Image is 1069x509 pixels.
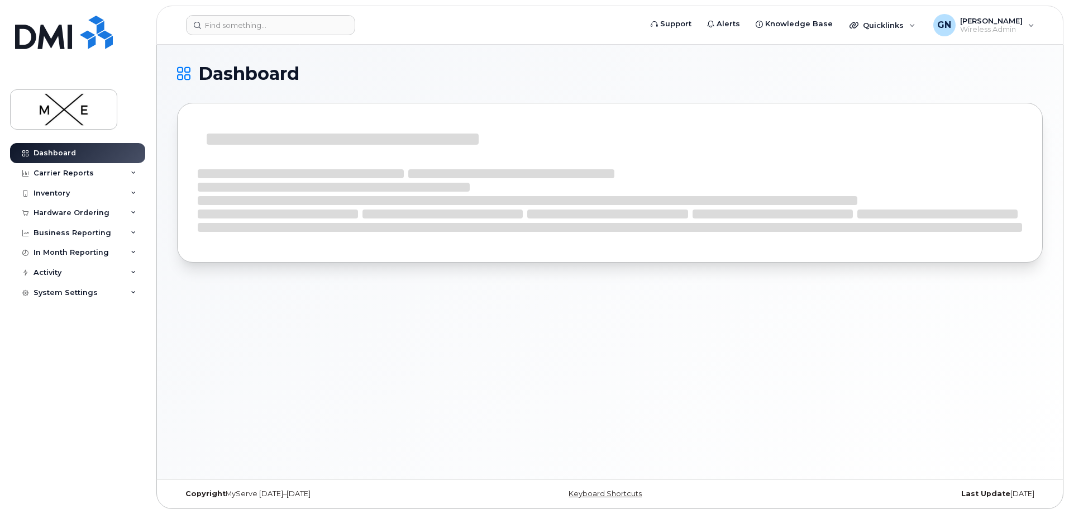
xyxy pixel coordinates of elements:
strong: Last Update [961,489,1010,498]
strong: Copyright [185,489,226,498]
a: Keyboard Shortcuts [569,489,642,498]
div: [DATE] [754,489,1043,498]
div: MyServe [DATE]–[DATE] [177,489,466,498]
span: Dashboard [198,65,299,82]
